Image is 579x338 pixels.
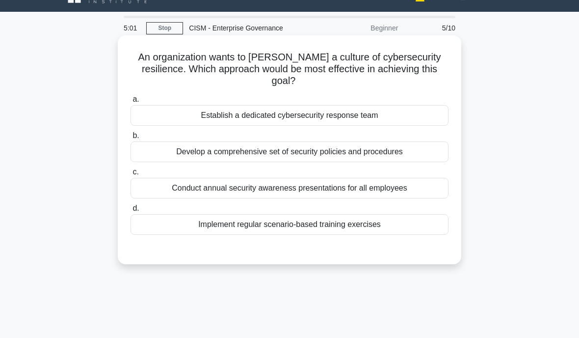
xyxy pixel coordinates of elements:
span: b. [132,131,139,140]
h5: An organization wants to [PERSON_NAME] a culture of cybersecurity resilience. Which approach woul... [130,51,449,87]
div: 5/10 [404,18,461,38]
div: Conduct annual security awareness presentations for all employees [131,178,448,198]
div: 5:01 [118,18,146,38]
div: Develop a comprehensive set of security policies and procedures [131,141,448,162]
div: Implement regular scenario-based training exercises [131,214,448,235]
span: c. [132,168,138,176]
div: Establish a dedicated cybersecurity response team [131,105,448,126]
span: d. [132,204,139,212]
span: a. [132,95,139,103]
div: Beginner [318,18,404,38]
a: Stop [146,22,183,34]
div: CISM - Enterprise Governance [183,18,318,38]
